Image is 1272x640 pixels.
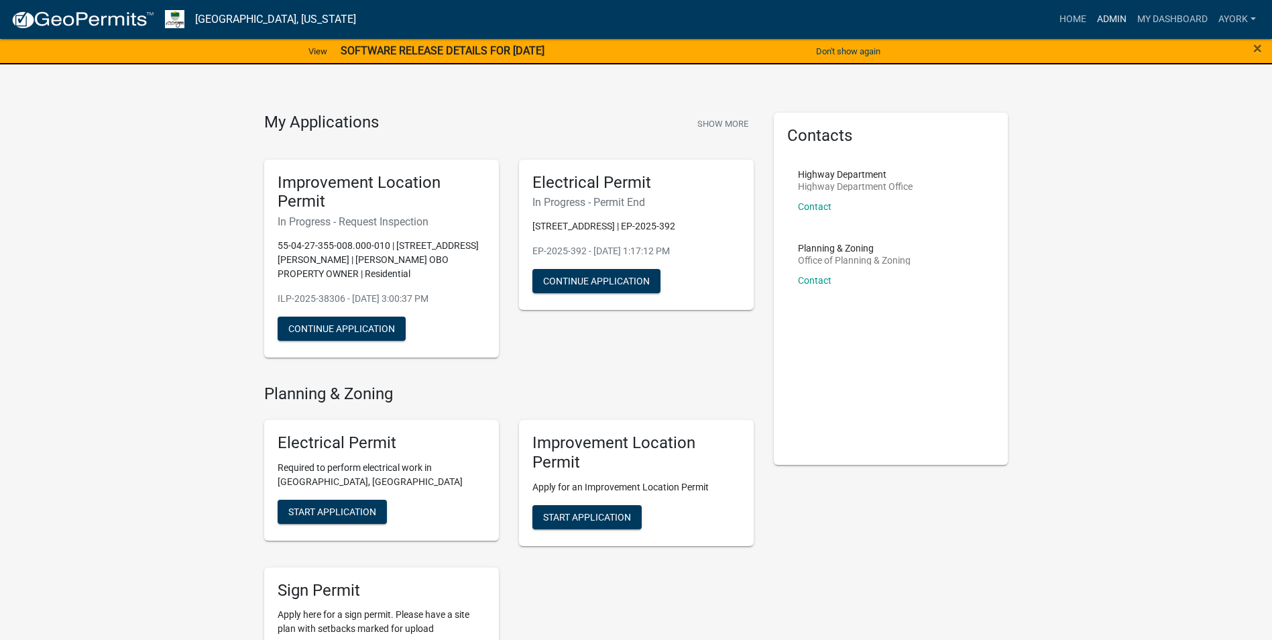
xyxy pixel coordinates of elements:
[532,219,740,233] p: [STREET_ADDRESS] | EP-2025-392
[264,113,379,133] h4: My Applications
[278,500,387,524] button: Start Application
[278,292,485,306] p: ILP-2025-38306 - [DATE] 3:00:37 PM
[532,269,660,293] button: Continue Application
[278,433,485,453] h5: Electrical Permit
[692,113,754,135] button: Show More
[1132,7,1213,32] a: My Dashboard
[532,244,740,258] p: EP-2025-392 - [DATE] 1:17:12 PM
[798,244,911,253] p: Planning & Zoning
[798,201,831,212] a: Contact
[195,8,356,31] a: [GEOGRAPHIC_DATA], [US_STATE]
[1054,7,1092,32] a: Home
[264,384,754,404] h4: Planning & Zoning
[165,10,184,28] img: Morgan County, Indiana
[543,511,631,522] span: Start Application
[787,126,995,146] h5: Contacts
[278,608,485,636] p: Apply here for a sign permit. Please have a site plan with setbacks marked for upload
[532,433,740,472] h5: Improvement Location Permit
[798,256,911,265] p: Office of Planning & Zoning
[278,215,485,228] h6: In Progress - Request Inspection
[1213,7,1261,32] a: ayork
[278,239,485,281] p: 55-04-27-355-008.000-010 | [STREET_ADDRESS][PERSON_NAME] | [PERSON_NAME] OBO PROPERTY OWNER | Res...
[798,275,831,286] a: Contact
[278,461,485,489] p: Required to perform electrical work in [GEOGRAPHIC_DATA], [GEOGRAPHIC_DATA]
[532,505,642,529] button: Start Application
[278,173,485,212] h5: Improvement Location Permit
[278,581,485,600] h5: Sign Permit
[288,506,376,517] span: Start Application
[303,40,333,62] a: View
[278,317,406,341] button: Continue Application
[798,170,913,179] p: Highway Department
[1253,40,1262,56] button: Close
[532,480,740,494] p: Apply for an Improvement Location Permit
[532,173,740,193] h5: Electrical Permit
[1092,7,1132,32] a: Admin
[798,182,913,191] p: Highway Department Office
[341,44,544,57] strong: SOFTWARE RELEASE DETAILS FOR [DATE]
[532,196,740,209] h6: In Progress - Permit End
[1253,39,1262,58] span: ×
[811,40,886,62] button: Don't show again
